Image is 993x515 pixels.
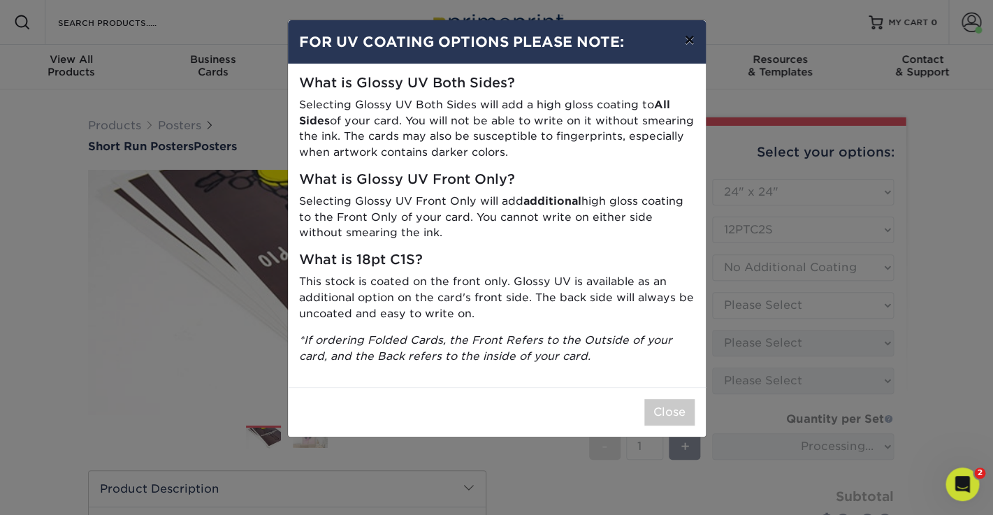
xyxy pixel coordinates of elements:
strong: All Sides [299,98,670,127]
h5: What is 18pt C1S? [299,252,695,268]
h5: What is Glossy UV Both Sides? [299,75,695,92]
button: × [673,20,705,59]
p: Selecting Glossy UV Front Only will add high gloss coating to the Front Only of your card. You ca... [299,194,695,241]
iframe: Intercom live chat [945,467,979,501]
p: Selecting Glossy UV Both Sides will add a high gloss coating to of your card. You will not be abl... [299,97,695,161]
button: Close [644,399,695,426]
i: *If ordering Folded Cards, the Front Refers to the Outside of your card, and the Back refers to t... [299,333,672,363]
h4: FOR UV COATING OPTIONS PLEASE NOTE: [299,31,695,52]
span: 2 [974,467,985,479]
strong: additional [523,194,581,208]
h5: What is Glossy UV Front Only? [299,172,695,188]
p: This stock is coated on the front only. Glossy UV is available as an additional option on the car... [299,274,695,321]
